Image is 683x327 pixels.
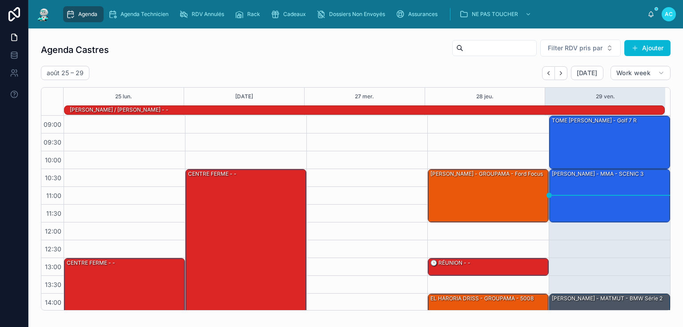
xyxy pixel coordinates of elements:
[408,11,438,18] span: Assurances
[268,6,312,22] a: Cadeaux
[393,6,444,22] a: Assurances
[41,44,109,56] h1: Agenda Castres
[430,259,471,267] div: 🕒 RÉUNION - -
[43,299,64,306] span: 14:00
[105,6,175,22] a: Agenda Technicien
[232,6,266,22] a: Rack
[550,116,670,169] div: TOME [PERSON_NAME] - Golf 7 r
[355,88,374,105] button: 27 mer.
[43,263,64,270] span: 13:00
[472,11,518,18] span: NE PAS TOUCHER
[665,11,673,18] span: AC
[571,66,603,80] button: [DATE]
[41,121,64,128] span: 09:00
[540,40,621,57] button: Select Button
[115,88,132,105] button: 25 lun.
[66,259,116,267] div: CENTRE FERME - -
[551,117,638,125] div: TOME [PERSON_NAME] - Golf 7 r
[59,4,647,24] div: scrollable content
[555,66,567,80] button: Next
[69,105,169,114] div: Kris Absent / Michel Présent - -
[428,170,548,222] div: [PERSON_NAME] - GROUPAMA - Ford Focus
[69,106,169,114] div: [PERSON_NAME] / [PERSON_NAME] - -
[43,245,64,253] span: 12:30
[43,227,64,235] span: 12:00
[329,11,385,18] span: Dossiers Non Envoyés
[476,88,494,105] button: 28 jeu.
[41,138,64,146] span: 09:30
[548,44,603,52] span: Filter RDV pris par
[624,40,671,56] button: Ajouter
[283,11,306,18] span: Cadeaux
[121,11,169,18] span: Agenda Technicien
[192,11,224,18] span: RDV Annulés
[78,11,97,18] span: Agenda
[428,258,548,275] div: 🕒 RÉUNION - -
[47,69,84,77] h2: août 25 – 29
[616,69,651,77] span: Work week
[551,170,644,178] div: [PERSON_NAME] - MMA - SCENIC 3
[177,6,230,22] a: RDV Annulés
[430,295,534,303] div: EL HARORIA DRISS - GROUPAMA - 5008
[457,6,536,22] a: NE PAS TOUCHER
[611,66,671,80] button: Work week
[551,295,663,303] div: [PERSON_NAME] - MATMUT - BMW série 2
[44,210,64,217] span: 11:30
[314,6,391,22] a: Dossiers Non Envoyés
[63,6,104,22] a: Agenda
[36,7,52,21] img: App logo
[235,88,253,105] button: [DATE]
[596,88,615,105] button: 29 ven.
[247,11,260,18] span: Rack
[430,170,544,178] div: [PERSON_NAME] - GROUPAMA - Ford Focus
[44,192,64,199] span: 11:00
[550,170,670,222] div: [PERSON_NAME] - MMA - SCENIC 3
[577,69,598,77] span: [DATE]
[187,170,237,178] div: CENTRE FERME - -
[542,66,555,80] button: Back
[43,174,64,182] span: 10:30
[43,156,64,164] span: 10:00
[43,281,64,288] span: 13:30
